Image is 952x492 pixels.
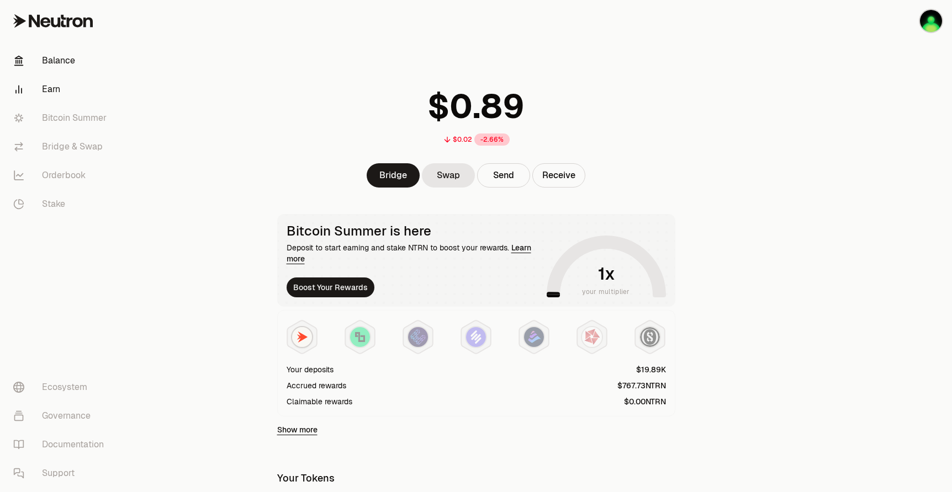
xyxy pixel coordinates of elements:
div: Your deposits [287,364,334,375]
img: Solv Points [466,327,486,347]
a: Stake [4,190,119,218]
a: Governance [4,402,119,430]
img: EtherFi Points [408,327,428,347]
a: Orderbook [4,161,119,190]
img: KO [920,10,942,32]
a: Bitcoin Summer [4,104,119,132]
div: Bitcoin Summer is here [287,223,542,239]
a: Documentation [4,430,119,459]
button: Boost Your Rewards [287,277,374,297]
img: NTRN [292,327,312,347]
a: Bridge [367,163,420,188]
img: Structured Points [640,327,660,347]
a: Bridge & Swap [4,132,119,161]
img: Lombard Lux [350,327,370,347]
button: Send [477,163,530,188]
a: Show more [277,424,318,435]
a: Balance [4,46,119,75]
span: your multiplier [582,286,630,297]
a: Swap [422,163,475,188]
a: Support [4,459,119,488]
img: Bedrock Diamonds [524,327,544,347]
div: -2.66% [474,133,510,146]
div: Claimable rewards [287,396,352,407]
div: Accrued rewards [287,380,346,391]
div: Deposit to start earning and stake NTRN to boost your rewards. [287,242,542,264]
div: $0.02 [453,135,472,144]
a: Earn [4,75,119,104]
div: Your Tokens [277,470,335,486]
a: Ecosystem [4,373,119,402]
button: Receive [532,163,585,188]
img: Mars Fragments [582,327,602,347]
